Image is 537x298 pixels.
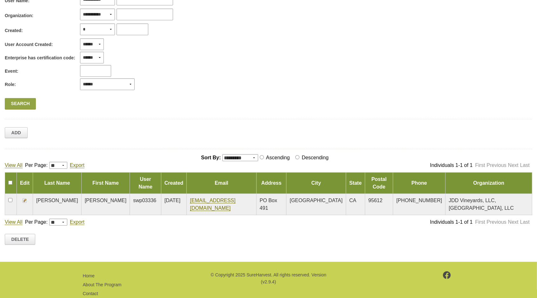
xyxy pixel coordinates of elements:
[349,198,356,203] span: CA
[430,219,473,225] span: Individuals 1-1 of 1
[265,155,292,160] label: Ascending
[256,172,286,194] td: Address
[5,41,53,48] span: User Account Created:
[5,55,75,61] span: Enterprise has certification code:
[430,162,473,168] span: Individuals 1-1 of 1
[81,194,130,215] td: [PERSON_NAME]
[443,271,451,279] img: footer-facebook.png
[83,282,122,287] a: About The Program
[300,155,331,160] label: Descending
[475,219,485,225] a: First
[25,219,48,225] span: Per Page:
[286,172,346,194] td: City
[346,172,365,194] td: State
[33,172,82,194] td: Last Name
[475,162,485,168] a: First
[520,219,530,225] a: Last
[393,172,446,194] td: Phone
[368,198,383,203] span: 95612
[83,273,95,278] a: Home
[70,162,84,168] a: Export
[290,198,343,203] span: [GEOGRAPHIC_DATA]
[5,81,16,88] span: Role:
[130,172,161,194] td: User Name
[5,12,33,19] span: Organization:
[5,68,18,75] span: Event:
[520,162,530,168] a: Last
[22,198,27,203] img: Edit
[81,172,130,194] td: First Name
[210,271,327,286] p: © Copyright 2025 SureHarvest. All rights reserved. Version (v2.9.4)
[17,172,33,194] td: Edit
[508,219,519,225] a: Next
[5,234,35,245] a: Delete
[5,219,23,225] a: View All
[5,27,23,34] span: Created:
[187,172,256,194] td: Email
[5,127,28,138] a: Add
[164,198,180,203] span: [DATE]
[5,162,23,168] a: View All
[83,291,98,296] a: Contact
[365,172,393,194] td: Postal Code
[446,172,532,194] td: Organization
[487,219,507,225] a: Previous
[190,198,235,211] a: [EMAIL_ADDRESS][DOMAIN_NAME]
[201,155,221,160] span: Sort By:
[5,98,36,109] a: Search
[396,198,442,203] span: [PHONE_NUMBER]
[70,219,84,225] a: Export
[133,198,156,203] span: swp03336
[260,198,277,211] span: PO Box 491
[487,162,507,168] a: Previous
[25,162,48,168] span: Per Page:
[33,194,82,215] td: [PERSON_NAME]
[161,172,187,194] td: Created
[508,162,519,168] a: Next
[449,198,514,211] span: JDD Vineyards, LLC, [GEOGRAPHIC_DATA], LLC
